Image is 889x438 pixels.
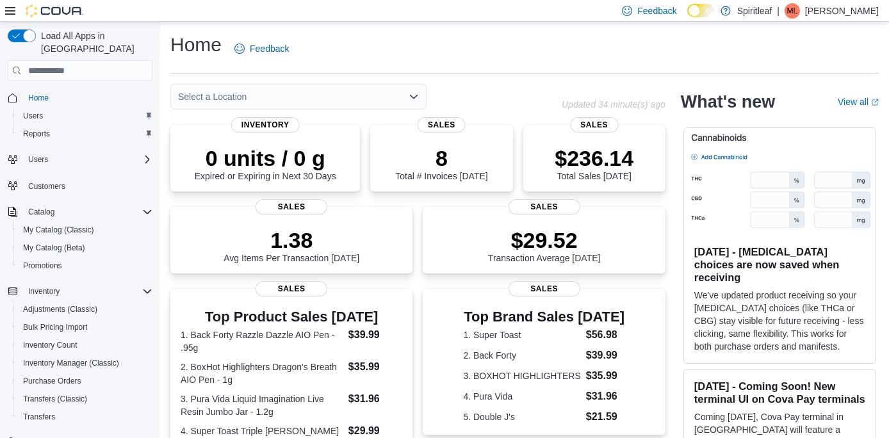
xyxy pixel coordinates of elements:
[28,207,54,217] span: Catalog
[463,349,580,362] dt: 2. Back Forty
[3,88,158,107] button: Home
[231,117,300,133] span: Inventory
[637,4,676,17] span: Feedback
[23,243,85,253] span: My Catalog (Beta)
[18,373,86,389] a: Purchase Orders
[23,177,152,193] span: Customers
[18,337,152,353] span: Inventory Count
[18,108,152,124] span: Users
[23,179,70,194] a: Customers
[18,373,152,389] span: Purchase Orders
[18,355,152,371] span: Inventory Manager (Classic)
[787,3,798,19] span: ML
[28,93,49,103] span: Home
[348,359,403,375] dd: $35.99
[586,389,625,404] dd: $31.96
[23,152,53,167] button: Users
[23,358,119,368] span: Inventory Manager (Classic)
[687,4,714,17] input: Dark Mode
[18,108,48,124] a: Users
[555,145,633,171] p: $236.14
[395,145,487,171] p: 8
[777,3,779,19] p: |
[418,117,466,133] span: Sales
[785,3,800,19] div: Malcolm L
[871,99,879,106] svg: External link
[13,318,158,336] button: Bulk Pricing Import
[170,32,222,58] h1: Home
[23,111,43,121] span: Users
[18,258,152,273] span: Promotions
[13,336,158,354] button: Inventory Count
[256,199,327,215] span: Sales
[18,355,124,371] a: Inventory Manager (Classic)
[3,150,158,168] button: Users
[737,3,772,19] p: Spiritleaf
[23,284,65,299] button: Inventory
[13,125,158,143] button: Reports
[348,391,403,407] dd: $31.96
[509,281,580,296] span: Sales
[13,257,158,275] button: Promotions
[23,90,152,106] span: Home
[18,126,152,142] span: Reports
[488,227,601,263] div: Transaction Average [DATE]
[256,281,327,296] span: Sales
[18,240,90,255] a: My Catalog (Beta)
[3,282,158,300] button: Inventory
[18,320,152,335] span: Bulk Pricing Import
[395,145,487,181] div: Total # Invoices [DATE]
[687,17,688,18] span: Dark Mode
[23,204,152,220] span: Catalog
[23,340,77,350] span: Inventory Count
[13,408,158,426] button: Transfers
[18,337,83,353] a: Inventory Count
[18,391,152,407] span: Transfers (Classic)
[562,99,665,109] p: Updated 34 minute(s) ago
[23,394,87,404] span: Transfers (Classic)
[23,376,81,386] span: Purchase Orders
[23,90,54,106] a: Home
[694,289,865,353] p: We've updated product receiving so your [MEDICAL_DATA] choices (like THCa or CBG) stay visible fo...
[13,300,158,318] button: Adjustments (Classic)
[13,390,158,408] button: Transfers (Classic)
[570,117,618,133] span: Sales
[3,203,158,221] button: Catalog
[694,380,865,405] h3: [DATE] - Coming Soon! New terminal UI on Cova Pay terminals
[26,4,83,17] img: Cova
[23,304,97,314] span: Adjustments (Classic)
[463,369,580,382] dt: 3. BOXHOT HIGHLIGHTERS
[250,42,289,55] span: Feedback
[586,327,625,343] dd: $56.98
[681,92,775,112] h2: What's new
[229,36,294,61] a: Feedback
[23,225,94,235] span: My Catalog (Classic)
[23,261,62,271] span: Promotions
[224,227,359,263] div: Avg Items Per Transaction [DATE]
[694,245,865,284] h3: [DATE] - [MEDICAL_DATA] choices are now saved when receiving
[23,322,88,332] span: Bulk Pricing Import
[18,409,60,425] a: Transfers
[18,409,152,425] span: Transfers
[13,221,158,239] button: My Catalog (Classic)
[181,393,343,418] dt: 3. Pura Vida Liquid Imagination Live Resin Jumbo Jar - 1.2g
[18,240,152,255] span: My Catalog (Beta)
[195,145,336,171] p: 0 units / 0 g
[28,181,65,191] span: Customers
[13,107,158,125] button: Users
[23,412,55,422] span: Transfers
[181,361,343,386] dt: 2. BoxHot Highlighters Dragon's Breath AIO Pen - 1g
[181,309,402,325] h3: Top Product Sales [DATE]
[23,204,60,220] button: Catalog
[28,154,48,165] span: Users
[586,348,625,363] dd: $39.99
[18,258,67,273] a: Promotions
[409,92,419,102] button: Open list of options
[805,3,879,19] p: [PERSON_NAME]
[555,145,633,181] div: Total Sales [DATE]
[348,327,403,343] dd: $39.99
[586,409,625,425] dd: $21.59
[509,199,580,215] span: Sales
[488,227,601,253] p: $29.52
[18,126,55,142] a: Reports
